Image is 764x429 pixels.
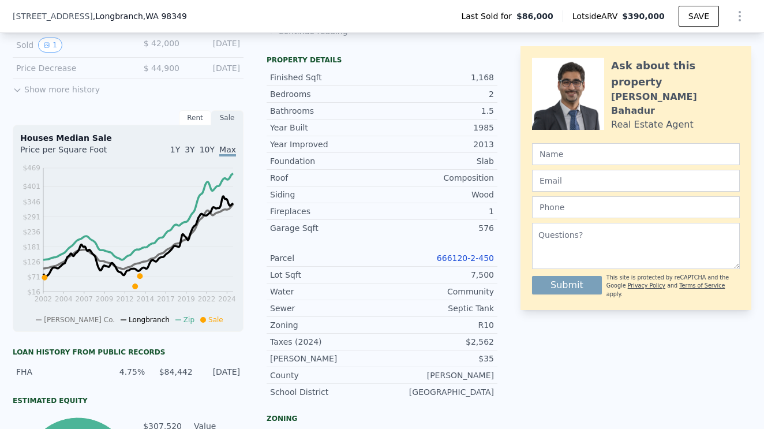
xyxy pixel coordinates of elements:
[38,38,62,53] button: View historical data
[572,10,622,22] span: Lotside ARV
[270,105,382,117] div: Bathrooms
[157,295,175,303] tspan: 2017
[270,139,382,150] div: Year Improved
[270,286,382,297] div: Water
[532,170,740,192] input: Email
[270,189,382,200] div: Siding
[270,155,382,167] div: Foundation
[382,370,494,381] div: [PERSON_NAME]
[532,276,602,294] button: Submit
[611,58,740,90] div: Ask about this property
[177,295,195,303] tspan: 2019
[23,182,40,191] tspan: $401
[270,88,382,100] div: Bedrooms
[382,353,494,364] div: $35
[211,110,244,125] div: Sale
[270,72,382,83] div: Finished Sqft
[270,252,382,264] div: Parcel
[382,386,494,398] div: [GEOGRAPHIC_DATA]
[152,366,192,378] div: $84,442
[23,198,40,206] tspan: $346
[23,164,40,172] tspan: $469
[93,10,187,22] span: , Longbranch
[532,196,740,218] input: Phone
[606,274,740,299] div: This site is protected by reCAPTCHA and the Google and apply.
[679,6,719,27] button: SAVE
[382,155,494,167] div: Slab
[170,145,180,154] span: 1Y
[270,353,382,364] div: [PERSON_NAME]
[270,386,382,398] div: School District
[532,143,740,165] input: Name
[270,303,382,314] div: Sewer
[382,269,494,281] div: 7,500
[270,222,382,234] div: Garage Sqft
[143,12,187,21] span: , WA 98349
[144,39,179,48] span: $ 42,000
[382,286,494,297] div: Community
[270,122,382,133] div: Year Built
[437,253,494,263] a: 666120-2-450
[382,336,494,348] div: $2,562
[679,282,725,289] a: Terms of Service
[75,295,93,303] tspan: 2007
[382,105,494,117] div: 1.5
[198,295,216,303] tspan: 2022
[104,366,145,378] div: 4.75%
[189,38,240,53] div: [DATE]
[208,316,223,324] span: Sale
[27,273,40,281] tspan: $71
[382,319,494,331] div: R10
[200,366,240,378] div: [DATE]
[35,295,53,303] tspan: 2002
[270,269,382,281] div: Lot Sqft
[382,139,494,150] div: 2013
[116,295,134,303] tspan: 2012
[144,64,179,73] span: $ 44,900
[728,5,751,28] button: Show Options
[611,90,740,118] div: [PERSON_NAME] Bahadur
[611,118,694,132] div: Real Estate Agent
[183,316,194,324] span: Zip
[16,366,98,378] div: FHA
[382,206,494,217] div: 1
[23,228,40,236] tspan: $236
[382,222,494,234] div: 576
[129,316,170,324] span: Longbranch
[13,10,93,22] span: [STREET_ADDRESS]
[96,295,114,303] tspan: 2009
[267,414,497,423] div: Zoning
[13,79,100,95] button: Show more history
[27,288,40,296] tspan: $16
[382,303,494,314] div: Septic Tank
[219,145,236,156] span: Max
[382,122,494,133] div: 1985
[16,62,119,74] div: Price Decrease
[382,88,494,100] div: 2
[461,10,516,22] span: Last Sold for
[20,132,236,144] div: Houses Median Sale
[622,12,665,21] span: $390,000
[185,145,194,154] span: 3Y
[20,144,128,162] div: Price per Square Foot
[382,189,494,200] div: Wood
[267,55,497,65] div: Property details
[137,295,155,303] tspan: 2014
[16,38,119,53] div: Sold
[628,282,665,289] a: Privacy Policy
[189,62,240,74] div: [DATE]
[382,172,494,184] div: Composition
[55,295,73,303] tspan: 2004
[382,72,494,83] div: 1,168
[270,172,382,184] div: Roof
[218,295,236,303] tspan: 2024
[44,316,115,324] span: [PERSON_NAME] Co.
[270,319,382,331] div: Zoning
[23,258,40,266] tspan: $126
[270,370,382,381] div: County
[23,243,40,251] tspan: $181
[13,396,244,405] div: Estimated Equity
[516,10,553,22] span: $86,000
[23,213,40,221] tspan: $291
[200,145,215,154] span: 10Y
